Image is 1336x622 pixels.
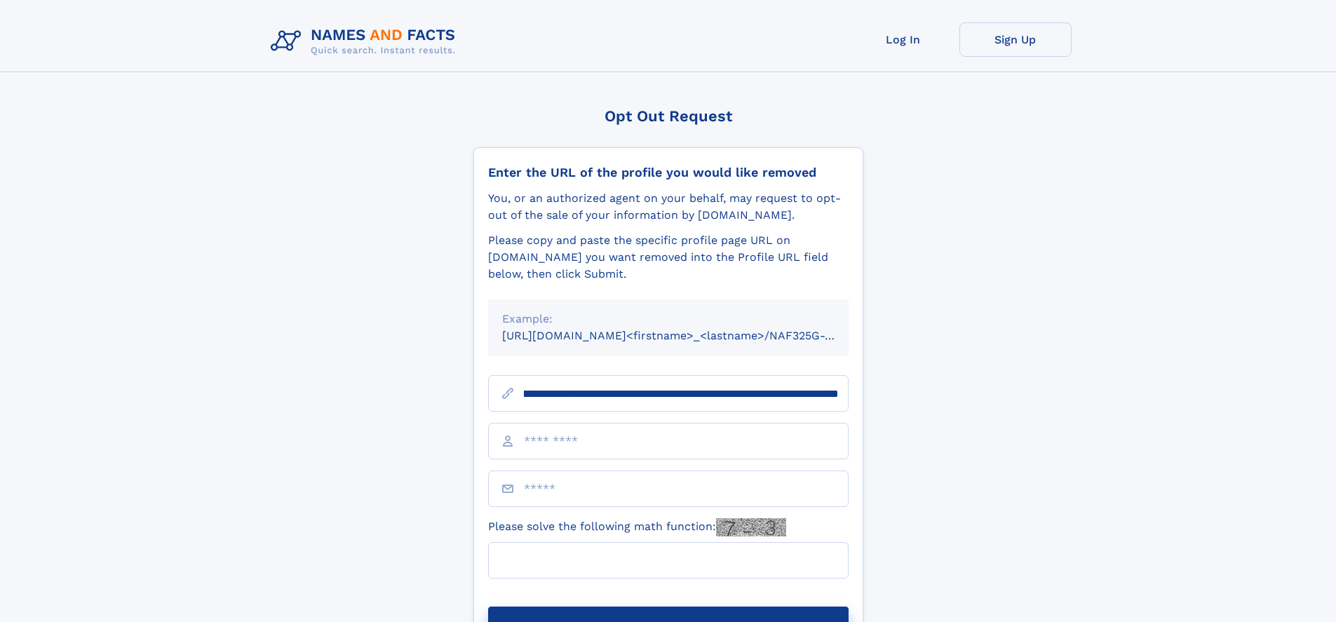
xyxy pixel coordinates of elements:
[488,232,849,283] div: Please copy and paste the specific profile page URL on [DOMAIN_NAME] you want removed into the Pr...
[488,165,849,180] div: Enter the URL of the profile you would like removed
[959,22,1072,57] a: Sign Up
[502,311,835,327] div: Example:
[265,22,467,60] img: Logo Names and Facts
[847,22,959,57] a: Log In
[488,190,849,224] div: You, or an authorized agent on your behalf, may request to opt-out of the sale of your informatio...
[473,107,863,125] div: Opt Out Request
[502,329,875,342] small: [URL][DOMAIN_NAME]<firstname>_<lastname>/NAF325G-xxxxxxxx
[488,518,786,536] label: Please solve the following math function:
